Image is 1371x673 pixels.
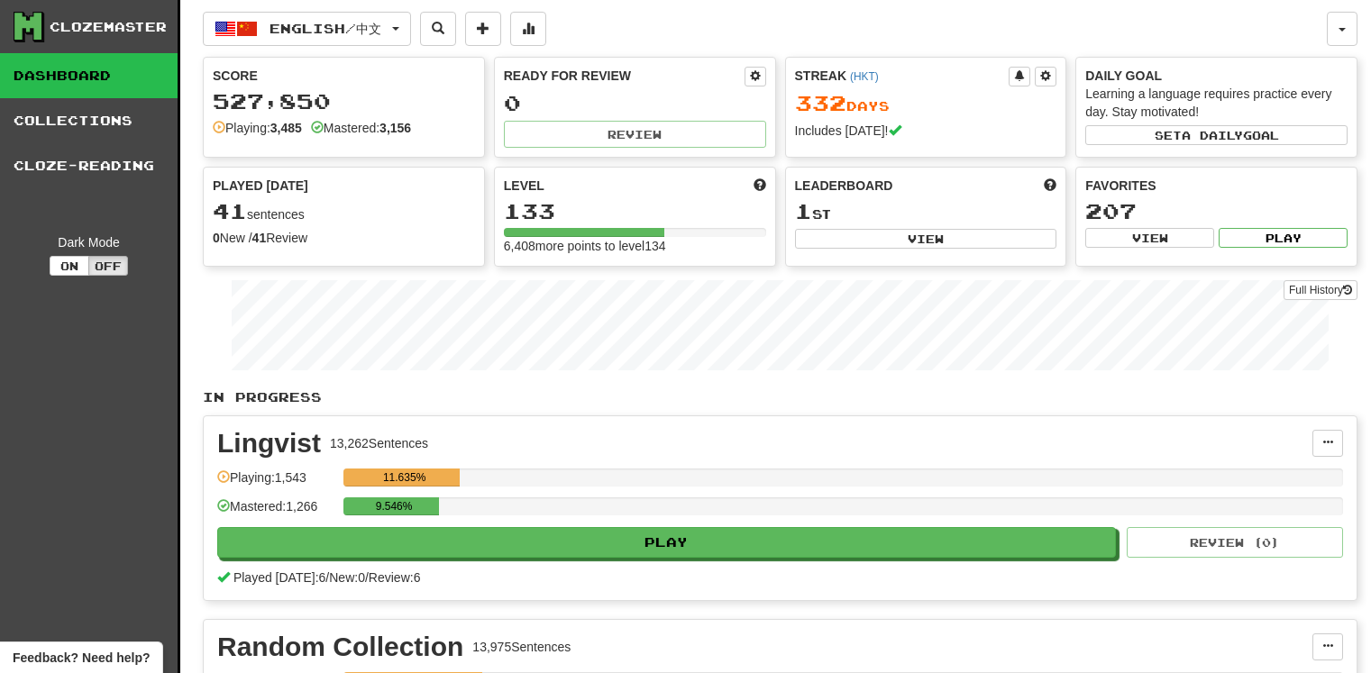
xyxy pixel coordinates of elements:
[50,18,167,36] div: Clozemaster
[795,198,812,223] span: 1
[472,638,571,656] div: 13,975 Sentences
[233,570,325,585] span: Played [DATE]: 6
[213,119,302,137] div: Playing:
[349,468,460,487] div: 11.635%
[795,92,1057,115] div: Day s
[795,229,1057,249] button: View
[270,21,381,36] span: English / 中文
[504,121,766,148] button: Review
[420,12,456,46] button: Search sentences
[1044,177,1056,195] span: This week in points, UTC
[349,497,439,515] div: 9.546%
[217,497,334,527] div: Mastered: 1,266
[795,177,893,195] span: Leaderboard
[1127,527,1343,558] button: Review (0)
[754,177,766,195] span: Score more points to level up
[1284,280,1357,300] a: Full History
[1182,129,1243,141] span: a daily
[213,200,475,223] div: sentences
[213,231,220,245] strong: 0
[1085,125,1348,145] button: Seta dailygoal
[369,570,421,585] span: Review: 6
[203,388,1357,406] p: In Progress
[217,633,463,660] div: Random Collection
[795,200,1057,223] div: st
[504,177,544,195] span: Level
[795,67,1010,85] div: Streak
[213,229,475,247] div: New / Review
[1085,177,1348,195] div: Favorites
[1085,200,1348,223] div: 207
[50,256,89,276] button: On
[795,90,846,115] span: 332
[365,570,369,585] span: /
[252,231,267,245] strong: 41
[213,67,475,85] div: Score
[795,122,1057,140] div: Includes [DATE]!
[88,256,128,276] button: Off
[213,198,247,223] span: 41
[1085,67,1348,85] div: Daily Goal
[217,527,1116,558] button: Play
[379,121,411,135] strong: 3,156
[217,468,334,498] div: Playing: 1,543
[213,90,475,113] div: 527,850
[504,200,766,223] div: 133
[311,119,411,137] div: Mastered:
[330,434,428,452] div: 13,262 Sentences
[13,649,150,667] span: Open feedback widget
[504,92,766,114] div: 0
[270,121,302,135] strong: 3,485
[510,12,546,46] button: More stats
[504,67,745,85] div: Ready for Review
[217,430,321,457] div: Lingvist
[504,237,766,255] div: 6,408 more points to level 134
[1085,85,1348,121] div: Learning a language requires practice every day. Stay motivated!
[325,570,329,585] span: /
[465,12,501,46] button: Add sentence to collection
[203,12,411,46] button: English/中文
[850,70,879,83] a: (HKT)
[213,177,308,195] span: Played [DATE]
[329,570,365,585] span: New: 0
[1085,228,1214,248] button: View
[1219,228,1348,248] button: Play
[14,233,164,251] div: Dark Mode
